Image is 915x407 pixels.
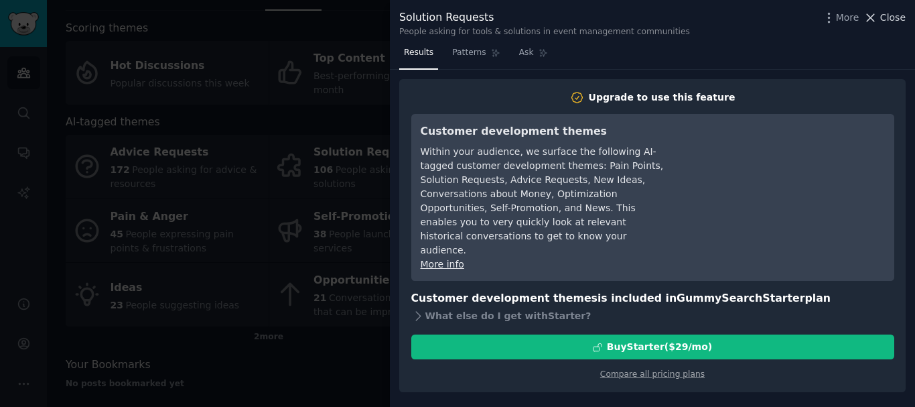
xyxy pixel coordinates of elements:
[411,335,894,359] button: BuyStarter($29/mo)
[421,123,665,140] h3: Customer development themes
[452,47,486,59] span: Patterns
[822,11,859,25] button: More
[607,340,712,354] div: Buy Starter ($ 29 /mo )
[836,11,859,25] span: More
[519,47,534,59] span: Ask
[411,290,894,307] h3: Customer development themes is included in plan
[447,42,504,70] a: Patterns
[411,306,894,325] div: What else do I get with Starter ?
[684,123,885,224] iframe: YouTube video player
[399,42,438,70] a: Results
[421,259,464,270] a: More info
[677,292,804,304] span: GummySearch Starter
[404,47,433,59] span: Results
[399,26,690,38] div: People asking for tools & solutions in event management communities
[880,11,906,25] span: Close
[421,145,665,257] div: Within your audience, we surface the following AI-tagged customer development themes: Pain Points...
[863,11,906,25] button: Close
[399,9,690,26] div: Solution Requests
[514,42,553,70] a: Ask
[600,369,705,379] a: Compare all pricing plans
[589,91,735,105] div: Upgrade to use this feature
